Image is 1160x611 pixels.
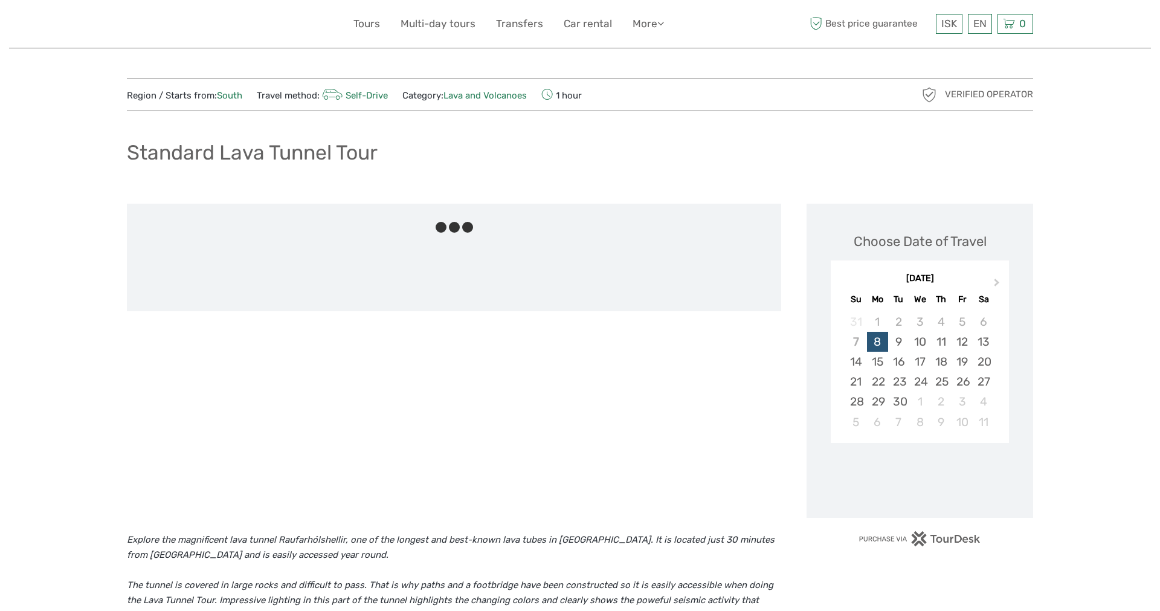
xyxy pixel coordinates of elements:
div: Choose Monday, September 29th, 2025 [867,392,888,412]
div: Choose Tuesday, September 9th, 2025 [888,332,909,352]
div: [DATE] [831,273,1009,285]
div: Not available Sunday, September 7th, 2025 [845,332,866,352]
div: Choose Saturday, September 27th, 2025 [973,372,994,392]
div: Choose Friday, October 10th, 2025 [952,412,973,432]
span: ISK [941,18,957,30]
div: Choose Wednesday, October 8th, 2025 [909,412,930,432]
div: Th [930,291,952,308]
span: 0 [1017,18,1028,30]
div: We [909,291,930,308]
div: Choose Friday, September 19th, 2025 [952,352,973,372]
div: Choose Wednesday, September 24th, 2025 [909,372,930,392]
div: Choose Tuesday, October 7th, 2025 [888,412,909,432]
span: Best price guarantee [807,14,933,34]
span: Travel method: [257,86,388,103]
div: month 2025-09 [834,312,1005,432]
div: EN [968,14,992,34]
div: Choose Wednesday, September 10th, 2025 [909,332,930,352]
div: Choose Saturday, October 11th, 2025 [973,412,994,432]
img: verified_operator_grey_128.png [920,85,939,105]
i: Explore the magnificent lava tunnel Raufarhólshellir, one of the longest and best-known lava tube... [127,534,775,561]
span: Verified Operator [945,88,1033,101]
div: Not available Friday, September 5th, 2025 [952,312,973,332]
div: Not available Sunday, August 31st, 2025 [845,312,866,332]
div: Choose Thursday, October 9th, 2025 [930,412,952,432]
div: Not available Tuesday, September 2nd, 2025 [888,312,909,332]
a: Car rental [564,15,612,33]
div: Fr [952,291,973,308]
button: Next Month [988,276,1008,295]
div: Not available Monday, September 1st, 2025 [867,312,888,332]
div: Choose Thursday, September 11th, 2025 [930,332,952,352]
div: Not available Thursday, September 4th, 2025 [930,312,952,332]
div: Su [845,291,866,308]
span: Category: [402,89,527,102]
span: 1 hour [541,86,582,103]
a: Tours [353,15,380,33]
div: Choose Tuesday, September 30th, 2025 [888,392,909,412]
div: Mo [867,291,888,308]
div: Choose Monday, September 22nd, 2025 [867,372,888,392]
div: Choose Wednesday, October 1st, 2025 [909,392,930,412]
div: Not available Saturday, September 6th, 2025 [973,312,994,332]
div: Sa [973,291,994,308]
div: Choose Thursday, September 25th, 2025 [930,372,952,392]
div: Choose Thursday, October 2nd, 2025 [930,392,952,412]
div: Choose Wednesday, September 17th, 2025 [909,352,930,372]
a: Multi-day tours [401,15,475,33]
div: Choose Saturday, September 13th, 2025 [973,332,994,352]
div: Choose Saturday, September 20th, 2025 [973,352,994,372]
div: Loading... [916,474,924,482]
div: Choose Friday, September 12th, 2025 [952,332,973,352]
h1: Standard Lava Tunnel Tour [127,140,378,165]
a: Lava and Volcanoes [443,90,527,101]
span: Region / Starts from: [127,89,242,102]
a: More [633,15,664,33]
a: Transfers [496,15,543,33]
div: Choose Monday, September 8th, 2025 [867,332,888,352]
div: Choose Tuesday, September 23rd, 2025 [888,372,909,392]
div: Choose Date of Travel [854,232,987,251]
div: Choose Sunday, September 28th, 2025 [845,392,866,412]
div: Choose Sunday, September 14th, 2025 [845,352,866,372]
div: Choose Sunday, October 5th, 2025 [845,412,866,432]
a: South [217,90,242,101]
div: Choose Monday, October 6th, 2025 [867,412,888,432]
div: Tu [888,291,909,308]
div: Choose Monday, September 15th, 2025 [867,352,888,372]
a: Self-Drive [320,90,388,101]
div: Choose Friday, September 26th, 2025 [952,372,973,392]
div: Choose Thursday, September 18th, 2025 [930,352,952,372]
div: Choose Tuesday, September 16th, 2025 [888,352,909,372]
div: Choose Friday, October 3rd, 2025 [952,392,973,412]
div: Not available Wednesday, September 3rd, 2025 [909,312,930,332]
img: PurchaseViaTourDesk.png [859,531,981,546]
div: Choose Saturday, October 4th, 2025 [973,392,994,412]
div: Choose Sunday, September 21st, 2025 [845,372,866,392]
